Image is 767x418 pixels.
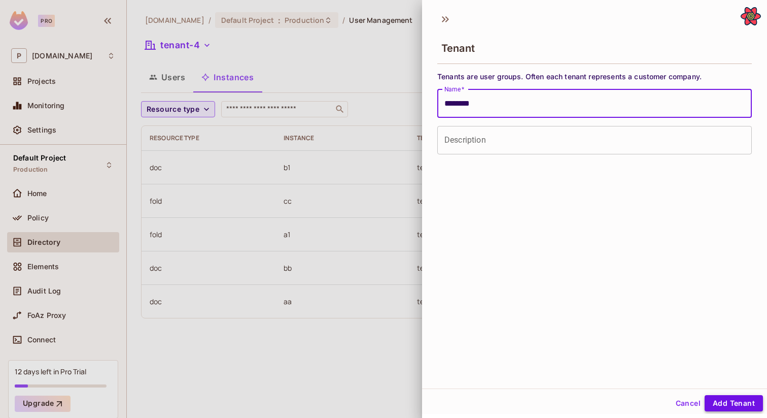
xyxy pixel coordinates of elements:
label: Name [444,85,465,93]
button: Add Tenant [705,395,763,411]
span: Tenant [441,42,475,54]
button: Open React Query Devtools [741,6,761,26]
span: Tenants are user groups. Often each tenant represents a customer company. [437,72,752,81]
button: Cancel [672,395,705,411]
